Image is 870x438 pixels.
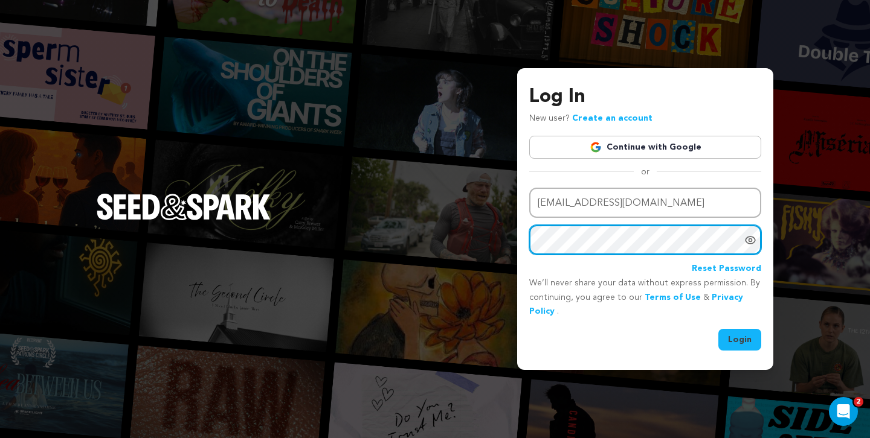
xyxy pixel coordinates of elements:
a: Create an account [572,114,652,122]
a: Seed&Spark Homepage [97,194,271,244]
p: New user? [529,112,652,126]
button: Login [718,329,761,351]
iframe: Intercom live chat [829,397,858,426]
a: Terms of Use [645,293,701,302]
span: or [634,166,657,178]
a: Show password as plain text. Warning: this will display your password on the screen. [744,234,756,246]
img: Seed&Spark Logo [97,194,271,220]
span: 2 [854,397,863,407]
input: Email address [529,188,761,218]
a: Continue with Google [529,136,761,159]
h3: Log In [529,83,761,112]
img: Google logo [590,141,602,153]
a: Reset Password [692,262,761,276]
p: We’ll never share your data without express permission. By continuing, you agree to our & . [529,276,761,319]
